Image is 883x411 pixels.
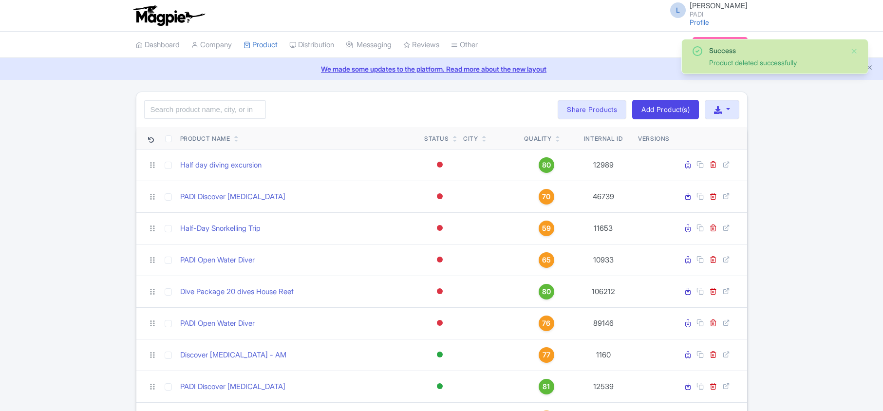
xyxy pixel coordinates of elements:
input: Search product name, city, or interal id [144,100,266,119]
div: Active [435,379,445,393]
a: PADI Open Water Diver [180,318,255,329]
a: 76 [524,316,568,331]
div: City [463,134,478,143]
td: 10933 [572,244,634,276]
div: Success [709,45,843,56]
img: logo-ab69f6fb50320c5b225c76a69d11143b.png [131,5,207,26]
a: PADI Discover [MEDICAL_DATA] [180,191,285,203]
a: Subscription [693,37,747,52]
span: 65 [542,255,551,265]
button: Close announcement [866,63,873,74]
div: Inactive [435,253,445,267]
div: Inactive [435,316,445,330]
button: Close [850,45,858,57]
a: Product [244,32,278,58]
th: Versions [634,127,674,149]
span: 77 [543,350,550,360]
a: 70 [524,189,568,205]
span: 81 [543,381,550,392]
a: Half-Day Snorkelling Trip [180,223,261,234]
a: Messaging [346,32,392,58]
a: 59 [524,221,568,236]
div: Inactive [435,221,445,235]
td: 46739 [572,181,634,212]
span: 76 [542,318,550,329]
a: Dive Package 20 dives House Reef [180,286,294,298]
div: Status [424,134,449,143]
a: Half day diving excursion [180,160,262,171]
a: Share Products [558,100,626,119]
a: 80 [524,284,568,299]
span: L [670,2,686,18]
td: 12989 [572,149,634,181]
a: Profile [690,18,709,26]
td: 1160 [572,339,634,371]
td: 106212 [572,276,634,307]
a: We made some updates to the platform. Read more about the new layout [6,64,877,74]
span: [PERSON_NAME] [690,1,748,10]
div: Product Name [180,134,230,143]
a: Discover [MEDICAL_DATA] - AM [180,350,286,361]
small: PADI [690,11,748,18]
div: Active [435,348,445,362]
span: 80 [542,160,551,170]
td: 11653 [572,212,634,244]
div: Inactive [435,284,445,299]
a: 77 [524,347,568,363]
a: PADI Open Water Diver [180,255,255,266]
a: Add Product(s) [632,100,699,119]
span: 70 [542,191,550,202]
a: L [PERSON_NAME] PADI [664,2,748,18]
a: Company [191,32,232,58]
div: Product deleted successfully [709,57,843,68]
div: Quality [524,134,551,143]
th: Internal ID [572,127,634,149]
a: 80 [524,157,568,173]
a: 65 [524,252,568,268]
a: Other [451,32,478,58]
span: 80 [542,286,551,297]
a: PADI Discover [MEDICAL_DATA] [180,381,285,392]
a: Dashboard [136,32,180,58]
td: 89146 [572,307,634,339]
a: Reviews [403,32,439,58]
a: 81 [524,379,568,394]
span: 59 [542,223,551,234]
td: 12539 [572,371,634,402]
a: Distribution [289,32,334,58]
div: Inactive [435,158,445,172]
div: Inactive [435,189,445,204]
